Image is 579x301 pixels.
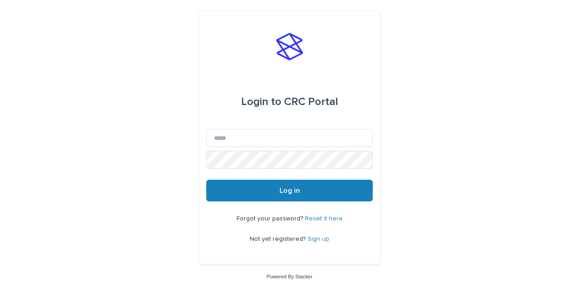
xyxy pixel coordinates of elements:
span: Forgot your password? [237,215,305,222]
a: Reset it here [305,215,343,222]
a: Powered By Stacker [266,274,312,279]
a: Sign up [308,236,329,242]
div: CRC Portal [241,89,338,115]
span: Login to [241,96,281,107]
img: stacker-logo-s-only.png [276,33,303,60]
span: Log in [280,187,300,194]
span: Not yet registered? [250,236,308,242]
button: Log in [206,180,373,201]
